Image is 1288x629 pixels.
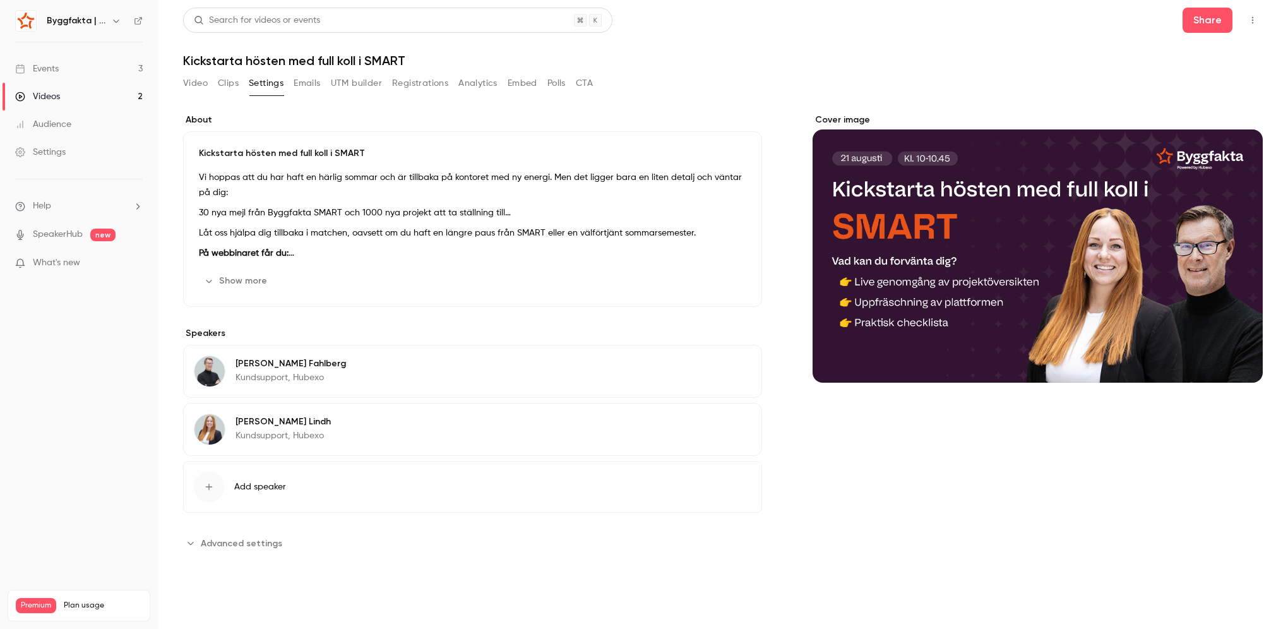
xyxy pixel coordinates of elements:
div: Peter Fahlberg[PERSON_NAME] FahlbergKundsupport, Hubexo [183,345,762,398]
p: [PERSON_NAME] Lindh [236,416,331,428]
button: Clips [218,73,239,93]
span: What's new [33,256,80,270]
button: Share [1183,8,1232,33]
h6: Byggfakta | Powered by Hubexo [47,15,106,27]
strong: På webbinaret får du: [199,249,294,258]
p: 30 nya mejl från Byggfakta SMART och 1000 nya projekt att ta ställning till… [199,205,746,220]
button: Emails [294,73,320,93]
div: Settings [15,146,66,159]
button: Advanced settings [183,533,290,553]
img: Peter Fahlberg [194,356,225,386]
button: Analytics [458,73,498,93]
div: Search for videos or events [194,14,320,27]
button: Polls [547,73,566,93]
button: Registrations [392,73,448,93]
img: Byggfakta | Powered by Hubexo [16,11,36,31]
span: Help [33,200,51,213]
div: Videos [15,90,60,103]
a: SpeakerHub [33,228,83,241]
h1: Kickstarta hösten med full koll i SMART [183,53,1263,68]
button: Embed [508,73,537,93]
span: Plan usage [64,601,142,611]
span: Add speaker [234,481,286,493]
p: Låt oss hjälpa dig tillbaka i matchen, oavsett om du haft en längre paus från SMART eller en välf... [199,225,746,241]
button: Top Bar Actions [1243,10,1263,30]
label: Speakers [183,327,762,340]
label: About [183,114,762,126]
section: Cover image [813,114,1263,383]
span: Premium [16,598,56,613]
p: Kundsupport, Hubexo [236,429,331,442]
p: Vi hoppas att du har haft en härlig sommar och är tillbaka på kontoret med ny energi. Men det lig... [199,170,746,200]
button: Settings [249,73,283,93]
p: [PERSON_NAME] Fahlberg [236,357,346,370]
label: Cover image [813,114,1263,126]
div: Nathalie Lindh[PERSON_NAME] LindhKundsupport, Hubexo [183,403,762,456]
button: CTA [576,73,593,93]
button: Show more [199,271,275,291]
p: Kickstarta hösten med full koll i SMART [199,147,746,160]
li: help-dropdown-opener [15,200,143,213]
div: Audience [15,118,71,131]
img: Nathalie Lindh [194,414,225,445]
div: Events [15,63,59,75]
button: Add speaker [183,461,762,513]
span: new [90,229,116,241]
button: Video [183,73,208,93]
span: Advanced settings [201,537,282,550]
button: UTM builder [331,73,382,93]
section: Advanced settings [183,533,762,553]
p: Kundsupport, Hubexo [236,371,346,384]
